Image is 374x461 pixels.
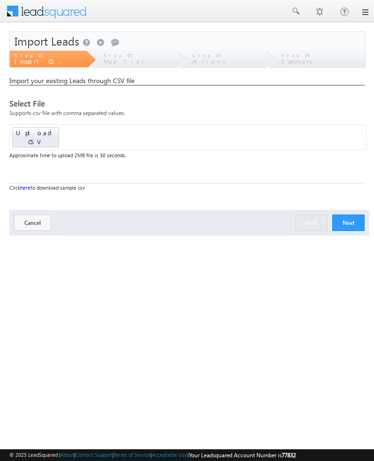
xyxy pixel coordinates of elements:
div: Supports csv file with comma separated values. [9,108,365,124]
span: Step 04 [281,53,311,58]
button: Next [332,215,365,231]
span: Step 02 [104,53,132,58]
div: Approximate time to upload 2MB file is 30 seconds. [9,151,365,160]
a: here [20,184,30,191]
div: Import your existing Leads through CSV file [9,77,365,85]
span: Actions [192,57,229,65]
a: About [60,452,74,458]
div: Click to download sample csv [9,183,365,192]
div: Select File [9,100,365,108]
button: Cancel [14,215,51,231]
span: Import CSV File [15,57,97,65]
span: Summary [281,57,315,65]
div: Import Leads [10,32,365,51]
span: Your Leadsquared Account Number is [189,452,296,459]
span: Upload CSV [16,129,55,146]
span: Step 03 [192,53,221,58]
a: Terms of Service [114,452,150,458]
span: © 2025 LeadSquared | | | | | [9,451,296,460]
span: Step 01 [15,53,42,58]
button: Back [295,215,328,231]
span: 77832 [282,452,296,459]
span: Map fields [104,57,165,65]
a: Contact Support [75,452,112,458]
a: Acceptable Use [152,452,187,458]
